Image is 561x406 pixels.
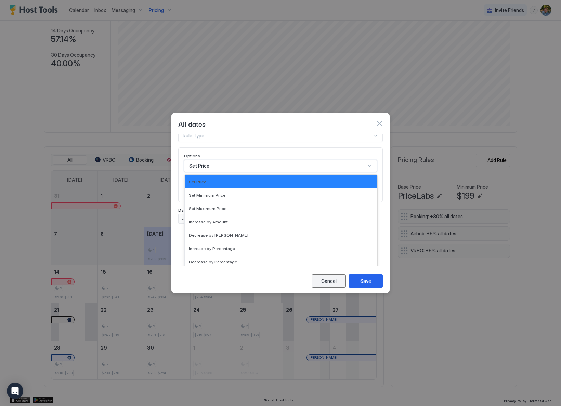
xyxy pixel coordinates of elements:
span: Options [184,153,200,158]
span: Amount [184,178,199,183]
span: Increase by Percentage [189,246,235,251]
span: All dates [178,118,206,129]
span: Days of the week [178,208,211,213]
span: Set Price [189,163,209,169]
span: Set Price [189,179,206,184]
span: Decrease by [PERSON_NAME] [189,233,248,238]
div: Save [360,277,371,285]
button: Cancel [312,274,346,288]
div: Open Intercom Messenger [7,383,23,399]
span: Decrease by Percentage [189,259,237,264]
span: Set Maximum Price [189,206,226,211]
div: Rule Type... [183,133,373,139]
div: Cancel [321,277,337,285]
span: Increase by Amount [189,219,228,224]
button: Save [349,274,383,288]
span: Set Minimum Price [189,193,225,198]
